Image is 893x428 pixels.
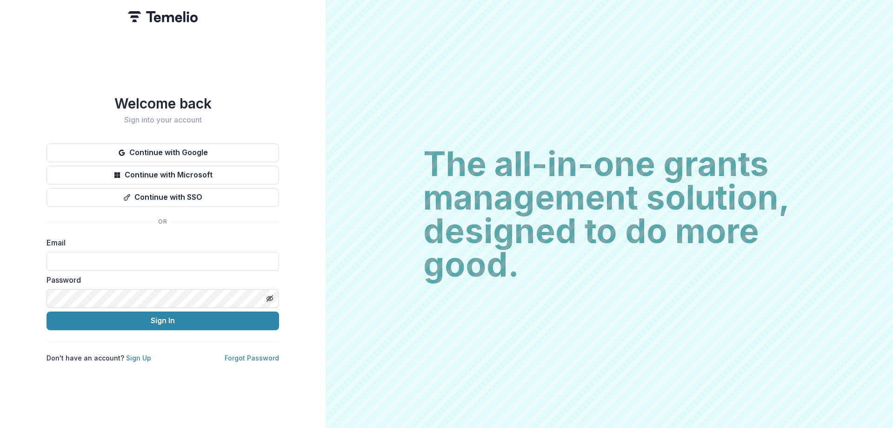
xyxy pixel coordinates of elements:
button: Sign In [47,312,279,330]
h2: Sign into your account [47,115,279,124]
button: Continue with Google [47,143,279,162]
h1: Welcome back [47,95,279,112]
a: Forgot Password [225,354,279,362]
button: Continue with SSO [47,188,279,207]
button: Toggle password visibility [262,291,277,306]
label: Email [47,237,273,248]
button: Continue with Microsoft [47,166,279,184]
img: Temelio [128,11,198,22]
p: Don't have an account? [47,353,151,363]
label: Password [47,274,273,285]
a: Sign Up [126,354,151,362]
